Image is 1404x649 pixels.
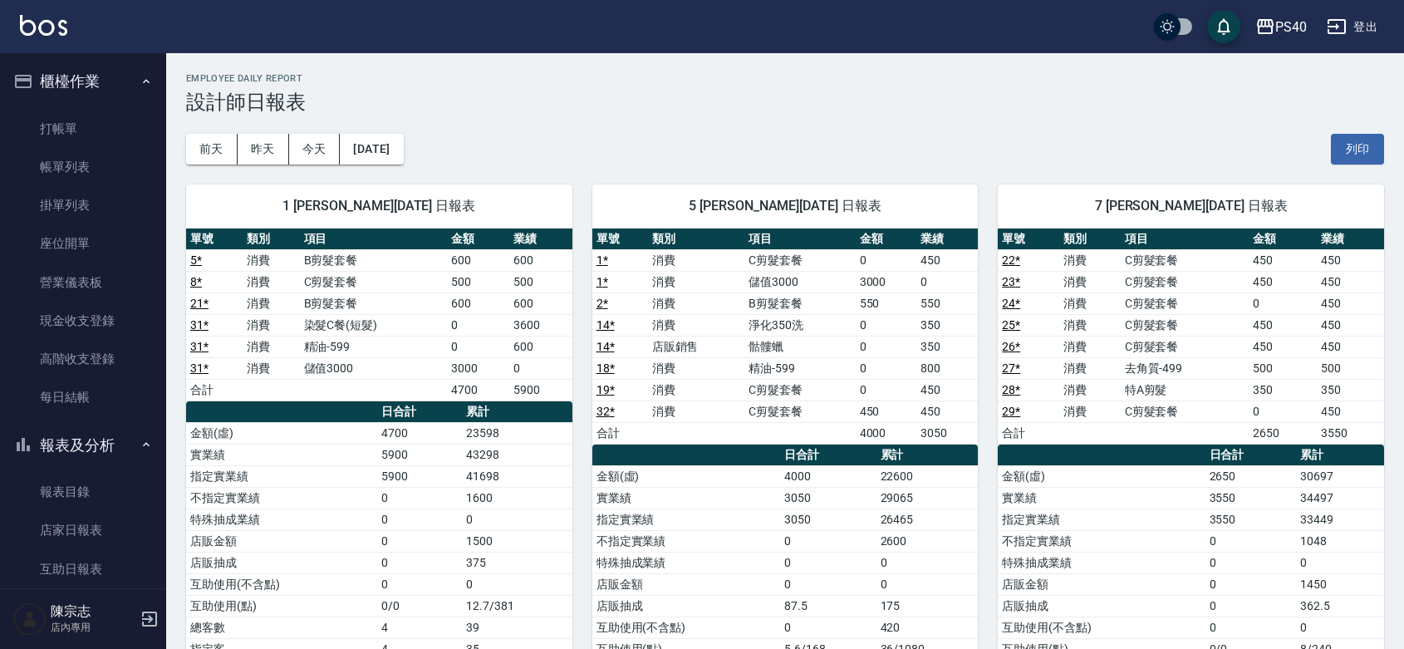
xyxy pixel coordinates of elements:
[7,302,160,340] a: 現金收支登錄
[447,249,509,271] td: 600
[1296,573,1384,595] td: 1450
[780,552,876,573] td: 0
[300,357,448,379] td: 儲值3000
[856,271,917,293] td: 3000
[1205,445,1297,466] th: 日合計
[856,357,917,379] td: 0
[377,487,462,509] td: 0
[243,229,299,250] th: 類別
[1296,552,1384,573] td: 0
[51,620,135,635] p: 店內專用
[377,530,462,552] td: 0
[648,357,744,379] td: 消費
[1059,271,1121,293] td: 消費
[7,60,160,103] button: 櫃檯作業
[1320,12,1384,42] button: 登出
[7,588,160,627] a: 互助排行榜
[186,509,377,530] td: 特殊抽成業績
[592,422,648,444] td: 合計
[186,552,377,573] td: 店販抽成
[780,530,876,552] td: 0
[289,134,341,165] button: 今天
[377,401,462,423] th: 日合計
[462,595,572,617] td: 12.7/381
[856,293,917,314] td: 550
[509,379,572,401] td: 5900
[780,509,876,530] td: 3050
[447,293,509,314] td: 600
[1296,617,1384,638] td: 0
[509,229,572,250] th: 業績
[1059,401,1121,422] td: 消費
[447,314,509,336] td: 0
[856,249,917,271] td: 0
[1317,357,1384,379] td: 500
[447,357,509,379] td: 3000
[648,401,744,422] td: 消費
[300,293,448,314] td: B剪髮套餐
[998,465,1205,487] td: 金額(虛)
[377,465,462,487] td: 5900
[1249,422,1316,444] td: 2650
[7,263,160,302] a: 營業儀表板
[856,336,917,357] td: 0
[916,293,978,314] td: 550
[509,357,572,379] td: 0
[856,379,917,401] td: 0
[300,249,448,271] td: B剪髮套餐
[447,336,509,357] td: 0
[916,249,978,271] td: 450
[462,422,572,444] td: 23598
[1059,293,1121,314] td: 消費
[916,357,978,379] td: 800
[20,15,67,36] img: Logo
[592,617,781,638] td: 互助使用(不含點)
[916,379,978,401] td: 450
[1121,271,1249,293] td: C剪髮套餐
[243,271,299,293] td: 消費
[186,487,377,509] td: 不指定實業績
[1059,229,1121,250] th: 類別
[377,573,462,595] td: 0
[1205,617,1297,638] td: 0
[998,422,1059,444] td: 合計
[1059,249,1121,271] td: 消費
[856,401,917,422] td: 450
[648,271,744,293] td: 消費
[744,401,856,422] td: C剪髮套餐
[916,229,978,250] th: 業績
[509,249,572,271] td: 600
[856,422,917,444] td: 4000
[998,509,1205,530] td: 指定實業績
[1317,401,1384,422] td: 450
[377,422,462,444] td: 4700
[462,573,572,595] td: 0
[1296,509,1384,530] td: 33449
[186,91,1384,114] h3: 設計師日報表
[1249,293,1316,314] td: 0
[238,134,289,165] button: 昨天
[300,271,448,293] td: C剪髮套餐
[186,530,377,552] td: 店販金額
[1121,229,1249,250] th: 項目
[1121,379,1249,401] td: 特A剪髮
[744,336,856,357] td: 骷髏蠟
[377,444,462,465] td: 5900
[243,249,299,271] td: 消費
[780,445,876,466] th: 日合計
[186,444,377,465] td: 實業績
[592,487,781,509] td: 實業績
[509,293,572,314] td: 600
[998,530,1205,552] td: 不指定實業績
[186,73,1384,84] h2: Employee Daily Report
[1205,552,1297,573] td: 0
[509,314,572,336] td: 3600
[1317,229,1384,250] th: 業績
[447,271,509,293] td: 500
[509,271,572,293] td: 500
[1121,293,1249,314] td: C剪髮套餐
[1249,314,1316,336] td: 450
[648,293,744,314] td: 消費
[377,509,462,530] td: 0
[1249,336,1316,357] td: 450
